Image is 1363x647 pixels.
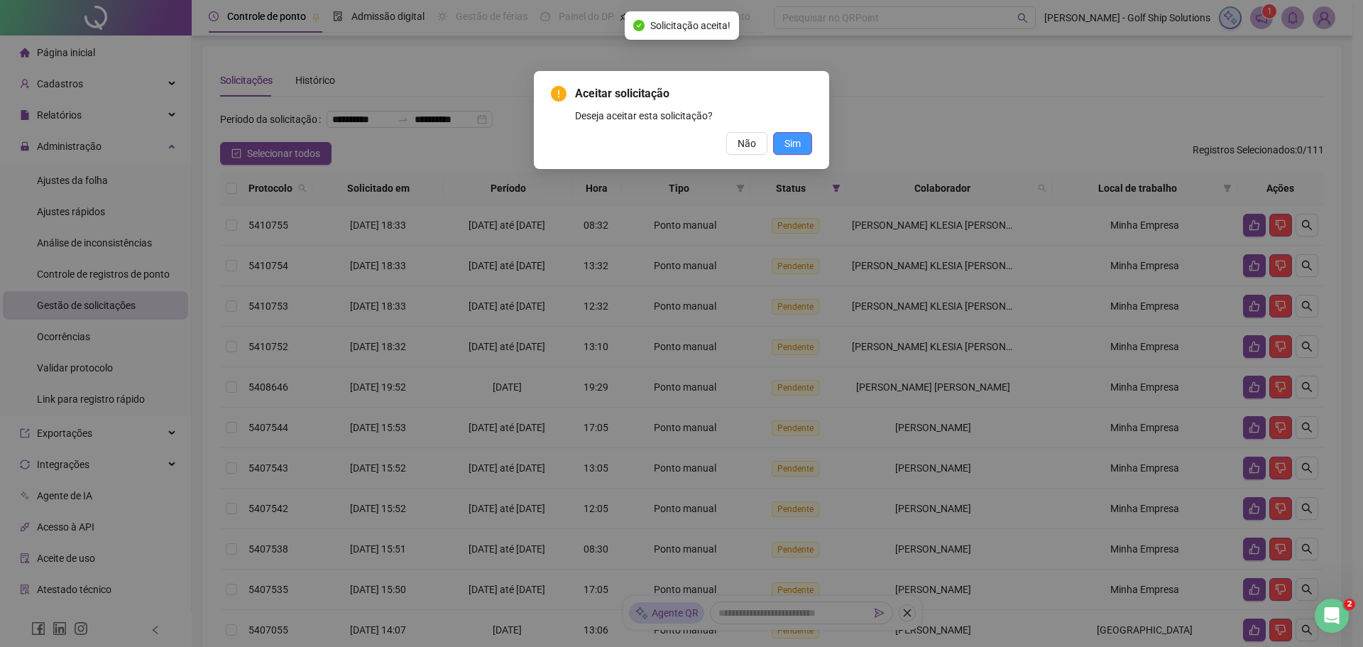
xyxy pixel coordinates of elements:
[1344,599,1355,610] span: 2
[575,85,812,102] span: Aceitar solicitação
[738,136,756,151] span: Não
[1315,599,1349,633] iframe: Intercom live chat
[551,86,566,102] span: exclamation-circle
[650,18,730,33] span: Solicitação aceita!
[575,108,812,124] div: Deseja aceitar esta solicitação?
[726,132,767,155] button: Não
[784,136,801,151] span: Sim
[633,20,645,31] span: check-circle
[773,132,812,155] button: Sim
